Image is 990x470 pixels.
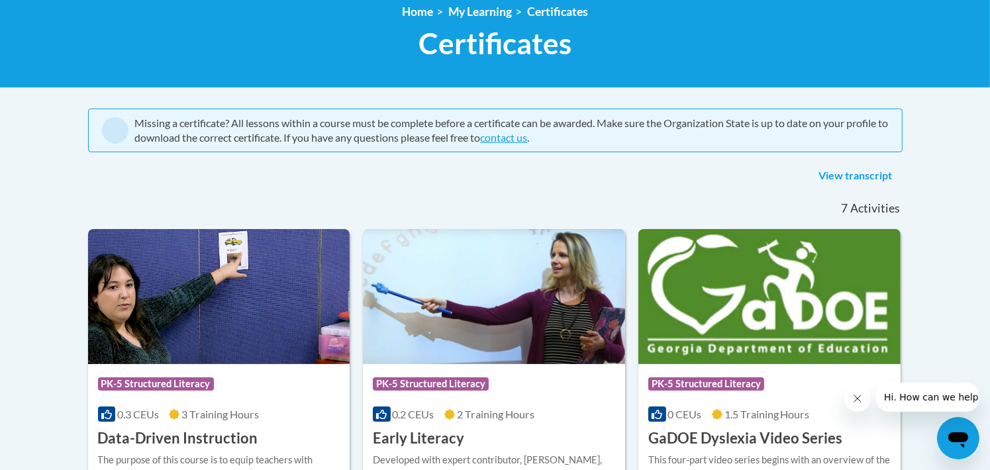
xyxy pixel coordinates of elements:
span: Activities [850,201,900,216]
iframe: Close message [844,385,871,412]
a: My Learning [448,5,512,19]
a: Certificates [527,5,588,19]
span: 0 CEUs [668,408,702,420]
a: View transcript [809,165,903,187]
span: PK-5 Structured Literacy [648,377,764,391]
span: 0.3 CEUs [117,408,159,420]
img: Course Logo [638,229,901,364]
h3: Early Literacy [373,428,464,449]
span: 2 Training Hours [457,408,534,420]
iframe: Message from company [876,383,979,412]
a: contact us [481,131,528,144]
span: 0.2 CEUs [393,408,434,420]
span: Certificates [419,26,571,61]
a: Home [402,5,433,19]
img: Course Logo [88,229,350,364]
img: Course Logo [363,229,625,364]
span: PK-5 Structured Literacy [373,377,489,391]
div: Missing a certificate? All lessons within a course must be complete before a certificate can be a... [135,116,889,145]
span: Hi. How can we help? [8,9,107,20]
span: 1.5 Training Hours [724,408,810,420]
span: 3 Training Hours [181,408,259,420]
h3: GaDOE Dyslexia Video Series [648,428,842,449]
span: 7 [841,201,848,216]
iframe: Button to launch messaging window [937,417,979,459]
h3: Data-Driven Instruction [98,428,258,449]
span: PK-5 Structured Literacy [98,377,214,391]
